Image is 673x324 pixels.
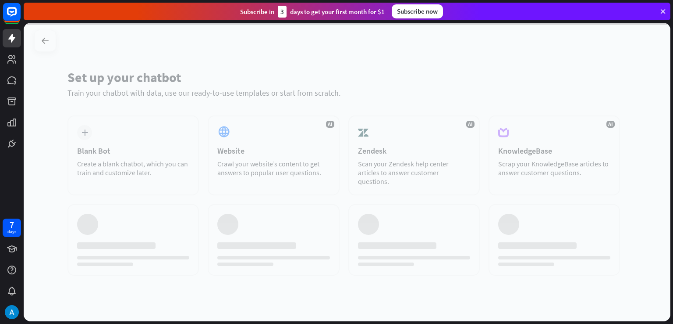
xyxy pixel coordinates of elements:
div: 7 [10,221,14,229]
div: 3 [278,6,287,18]
a: 7 days [3,219,21,237]
div: days [7,229,16,235]
div: Subscribe in days to get your first month for $1 [240,6,385,18]
div: Subscribe now [392,4,443,18]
